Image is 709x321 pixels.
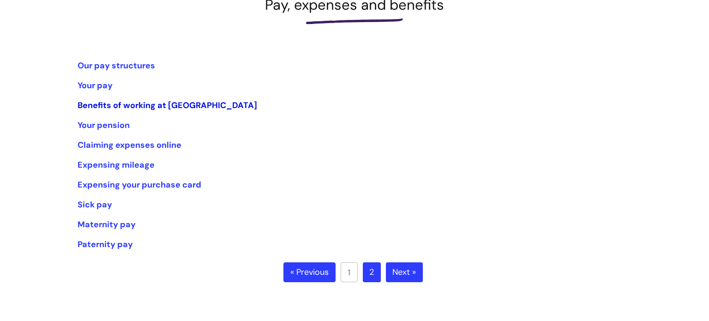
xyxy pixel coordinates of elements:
[78,179,201,190] a: Expensing your purchase card
[78,120,130,131] a: Your pension
[386,262,423,283] a: Next »
[78,139,181,151] a: Claiming expenses online
[283,262,336,283] a: « Previous
[341,262,358,282] a: 1
[78,199,112,210] a: Sick pay
[78,100,257,111] a: Benefits of working at [GEOGRAPHIC_DATA]
[363,262,381,283] a: 2
[78,239,133,250] a: Paternity pay
[78,60,155,71] a: Our pay structures
[78,219,136,230] a: Maternity pay
[78,80,113,91] a: Your pay
[78,159,155,170] a: Expensing mileage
